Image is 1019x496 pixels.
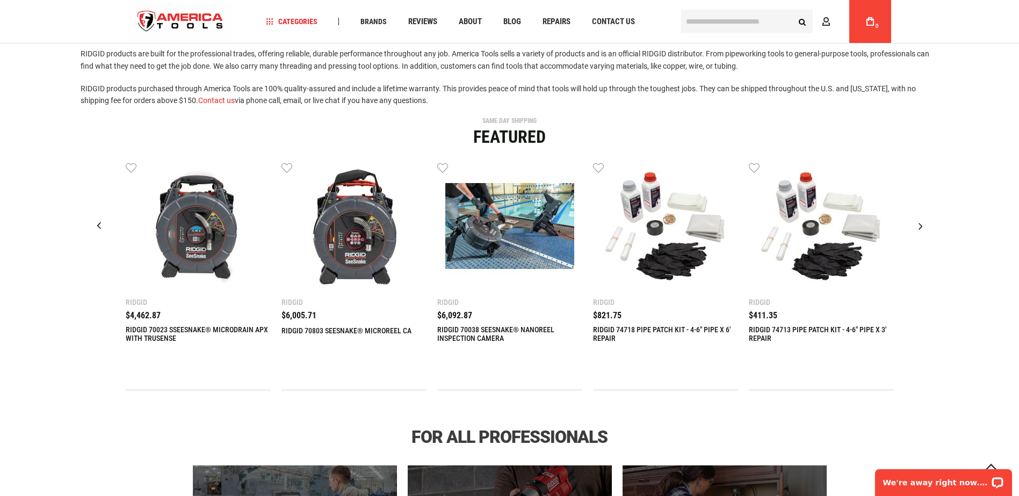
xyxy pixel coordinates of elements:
a: RIDGID 74718 PIPE PATCH KIT - 4-6 [593,162,738,293]
iframe: LiveChat chat widget [868,462,1019,496]
span: $6,005.71 [281,310,316,320]
span: Reviews [408,18,437,26]
div: Previous slide [85,213,112,239]
a: RIDGID 74713 PIPE PATCH KIT - 4-6 [749,162,894,293]
a: RIDGID 74718 PIPE PATCH KIT - 4-6" PIPE X 6' REPAIR [593,325,738,342]
div: 7 / 22 [593,162,738,390]
span: $4,462.87 [126,310,161,320]
a: Repairs [538,14,575,29]
a: Blog [498,14,526,29]
div: Ridgid [749,298,894,306]
img: America Tools [128,2,233,42]
span: Repairs [543,18,570,26]
span: 0 [876,23,879,29]
div: Next slide [907,213,934,239]
span: Categories [266,18,317,25]
a: Contact Us [587,14,640,29]
div: Featured [126,128,894,145]
div: 5 / 22 [281,162,427,390]
a: RIDGID 70803 SEESNAKE® MICROREEL CA [281,326,411,335]
div: Ridgid [437,298,582,306]
a: Brands [356,14,392,29]
a: Categories [261,14,322,29]
div: SAME DAY SHIPPING [126,118,894,124]
a: Contact us [198,96,235,105]
a: RIDGID 70023 SSEESNAKE® MICRODRAIN APX WITH TRUSENSE [126,162,271,293]
img: RIDGID 74718 PIPE PATCH KIT - 4-6 [601,162,730,290]
div: 6 / 22 [437,162,582,390]
img: RIDGID 70803 SEESNAKE® MICROREEL CA [290,162,418,290]
span: $821.75 [593,310,621,320]
span: $411.35 [749,310,777,320]
a: RIDGID 70038 SEESNAKE® NANOREEL INSPECTION CAMERA [437,325,582,342]
a: store logo [128,2,233,42]
a: RIDGID 74713 PIPE PATCH KIT - 4-6" PIPE X 3' REPAIR [749,325,894,342]
button: Search [792,11,813,32]
span: About [459,18,482,26]
img: RIDGID 70023 SSEESNAKE® MICRODRAIN APX WITH TRUSENSE [134,162,263,290]
div: 8 / 22 [749,162,894,390]
span: $6,092.87 [437,310,472,320]
a: RIDGID 70803 SEESNAKE® MICROREEL CA [281,162,427,293]
a: Reviews [403,14,442,29]
div: 4 / 22 [126,162,271,390]
p: RIDGID products purchased through America Tools are 100% quality-assured and include a lifetime w... [81,83,938,107]
a: RIDGID 70023 SSEESNAKE® MICRODRAIN APX WITH TRUSENSE [126,325,271,342]
span: Contact Us [592,18,635,26]
a: About [454,14,487,29]
div: Ridgid [593,298,738,306]
div: Ridgid [126,298,271,306]
img: RIDGID 74713 PIPE PATCH KIT - 4-6 [757,162,886,290]
a: RIDGID 70038 SEESNAKE® NANOREEL INSPECTION CAMERA [437,162,582,293]
img: RIDGID 70038 SEESNAKE® NANOREEL INSPECTION CAMERA [445,162,574,290]
div: Ridgid [281,298,427,306]
span: Brands [360,18,387,25]
span: Blog [503,18,521,26]
p: RIDGID products are built for the professional trades, offering reliable, durable performance thr... [81,48,938,72]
